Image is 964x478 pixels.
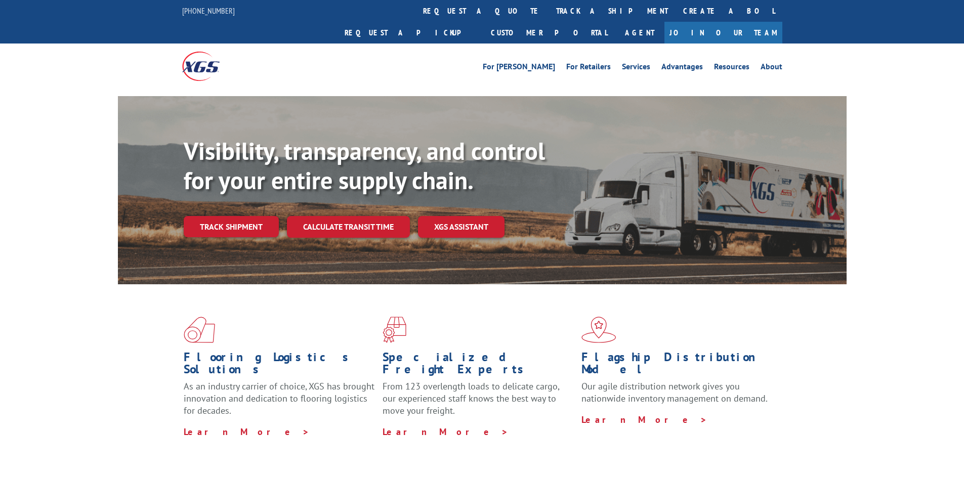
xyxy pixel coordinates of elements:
a: Customer Portal [483,22,615,44]
span: Our agile distribution network gives you nationwide inventory management on demand. [581,380,768,404]
a: Request a pickup [337,22,483,44]
a: For [PERSON_NAME] [483,63,555,74]
h1: Specialized Freight Experts [383,351,574,380]
a: Track shipment [184,216,279,237]
a: Learn More > [581,414,707,425]
a: For Retailers [566,63,611,74]
a: About [761,63,782,74]
a: Calculate transit time [287,216,410,238]
a: Agent [615,22,664,44]
img: xgs-icon-focused-on-flooring-red [383,317,406,343]
a: XGS ASSISTANT [418,216,505,238]
span: As an industry carrier of choice, XGS has brought innovation and dedication to flooring logistics... [184,380,374,416]
img: xgs-icon-total-supply-chain-intelligence-red [184,317,215,343]
a: Join Our Team [664,22,782,44]
a: [PHONE_NUMBER] [182,6,235,16]
p: From 123 overlength loads to delicate cargo, our experienced staff knows the best way to move you... [383,380,574,425]
a: Learn More > [383,426,509,438]
b: Visibility, transparency, and control for your entire supply chain. [184,135,545,196]
h1: Flooring Logistics Solutions [184,351,375,380]
img: xgs-icon-flagship-distribution-model-red [581,317,616,343]
h1: Flagship Distribution Model [581,351,773,380]
a: Services [622,63,650,74]
a: Advantages [661,63,703,74]
a: Learn More > [184,426,310,438]
a: Resources [714,63,749,74]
